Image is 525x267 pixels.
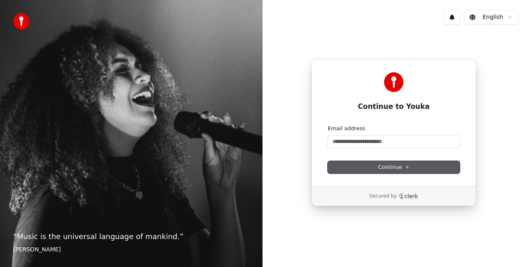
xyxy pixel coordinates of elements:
[399,193,418,199] a: Clerk logo
[328,102,460,112] h1: Continue to Youka
[13,231,249,242] p: “ Music is the universal language of mankind. ”
[384,72,404,92] img: Youka
[328,125,365,132] label: Email address
[369,193,397,200] p: Secured by
[13,246,249,254] footer: [PERSON_NAME]
[378,163,409,171] span: Continue
[328,161,460,173] button: Continue
[13,13,30,30] img: youka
